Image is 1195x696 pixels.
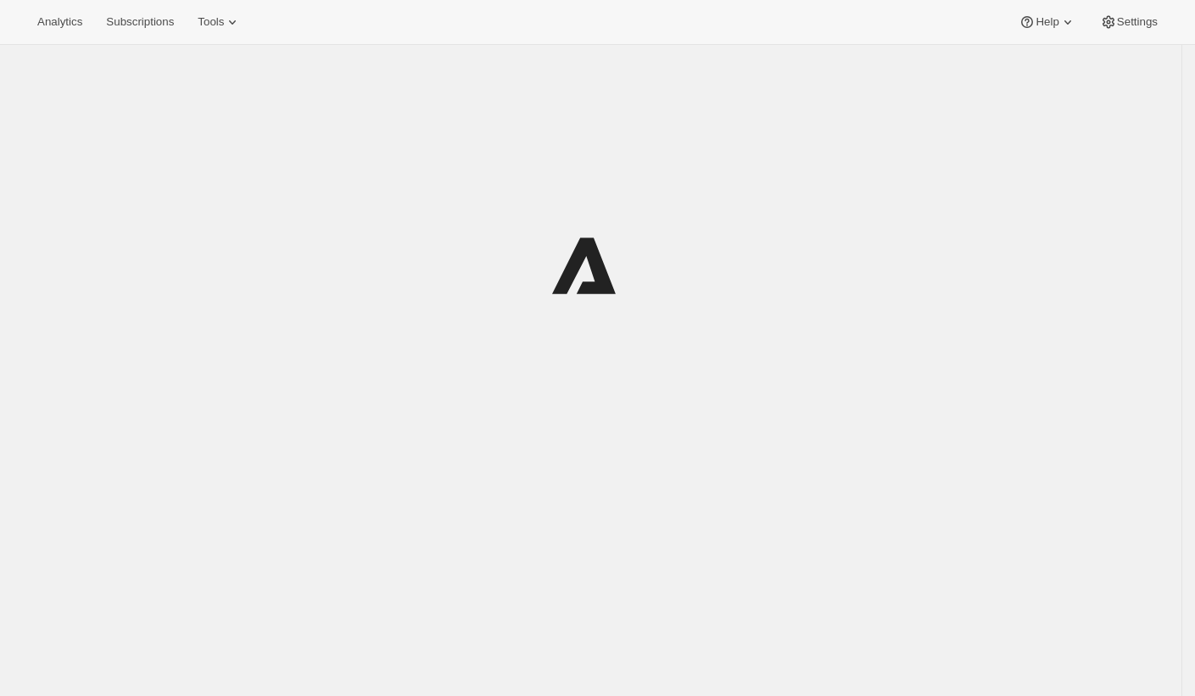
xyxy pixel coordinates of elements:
button: Settings [1090,10,1168,34]
span: Help [1036,15,1058,29]
span: Tools [198,15,224,29]
button: Analytics [27,10,92,34]
span: Subscriptions [106,15,174,29]
span: Settings [1117,15,1158,29]
button: Help [1008,10,1086,34]
button: Subscriptions [96,10,184,34]
button: Tools [187,10,251,34]
span: Analytics [37,15,82,29]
